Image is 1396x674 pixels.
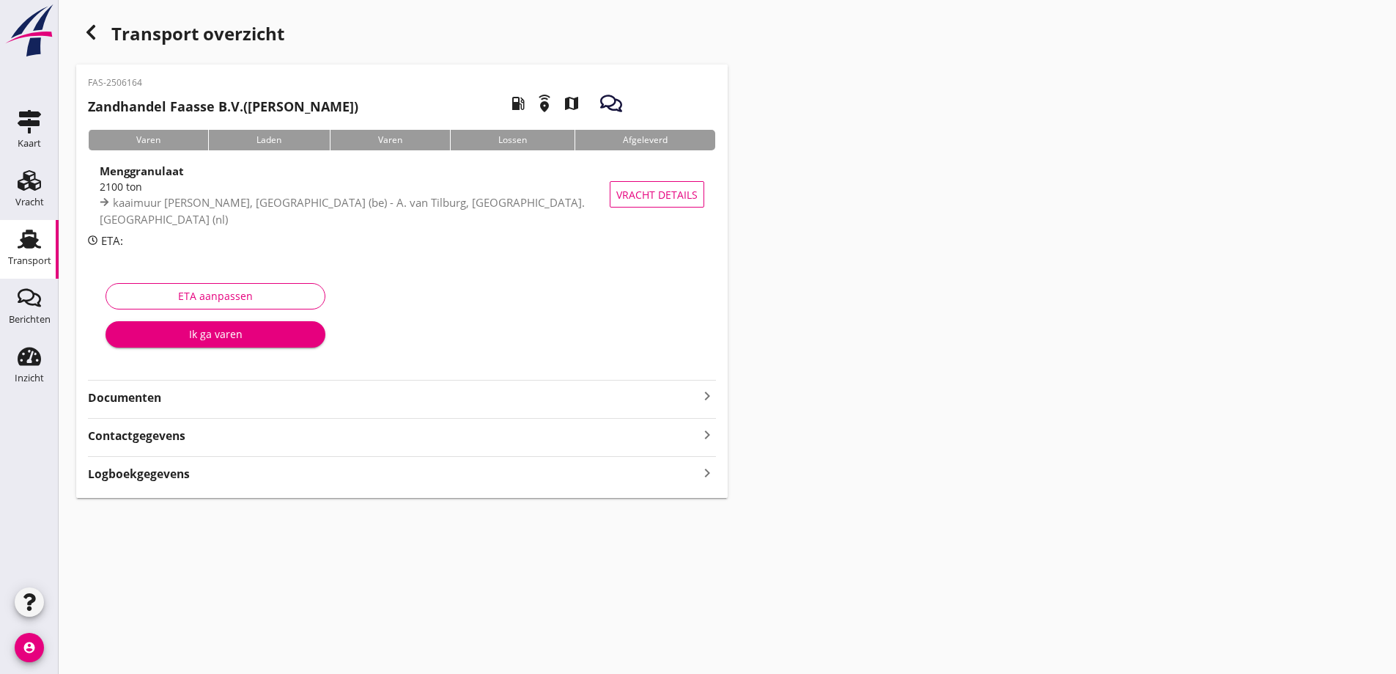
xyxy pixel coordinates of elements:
div: Kaart [18,139,41,148]
div: Ik ga varen [117,326,314,342]
span: kaaimuur [PERSON_NAME], [GEOGRAPHIC_DATA] (be) - A. van Tilburg, [GEOGRAPHIC_DATA]. [GEOGRAPHIC_D... [100,195,585,227]
div: Berichten [9,315,51,324]
div: ETA aanpassen [118,288,313,304]
div: Vracht [15,197,44,207]
span: ETA: [101,233,123,248]
i: keyboard_arrow_right [698,463,716,483]
i: map [551,83,592,124]
div: Afgeleverd [575,130,715,150]
div: Lossen [450,130,575,150]
i: local_gas_station [498,83,539,124]
button: ETA aanpassen [106,283,325,309]
div: Transport overzicht [76,18,728,53]
h2: ([PERSON_NAME]) [88,97,358,117]
strong: Zandhandel Faasse B.V. [88,98,243,115]
div: 2100 ton [100,179,624,194]
div: Varen [88,130,208,150]
strong: Menggranulaat [100,164,184,178]
div: Transport [8,256,51,265]
p: FAS-2506164 [88,76,358,89]
div: Inzicht [15,373,44,383]
i: emergency_share [524,83,565,124]
strong: Logboekgegevens [88,466,190,483]
span: Vracht details [616,187,698,202]
a: Menggranulaat2100 tonkaaimuur [PERSON_NAME], [GEOGRAPHIC_DATA] (be) - A. van Tilburg, [GEOGRAPHIC... [88,162,716,227]
button: Ik ga varen [106,321,325,348]
i: account_circle [15,633,44,662]
i: keyboard_arrow_right [698,387,716,405]
button: Vracht details [610,181,704,208]
i: keyboard_arrow_right [698,425,716,444]
strong: Contactgegevens [88,428,185,444]
div: Varen [330,130,450,150]
img: logo-small.a267ee39.svg [3,4,56,58]
strong: Documenten [88,389,698,406]
div: Laden [208,130,329,150]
